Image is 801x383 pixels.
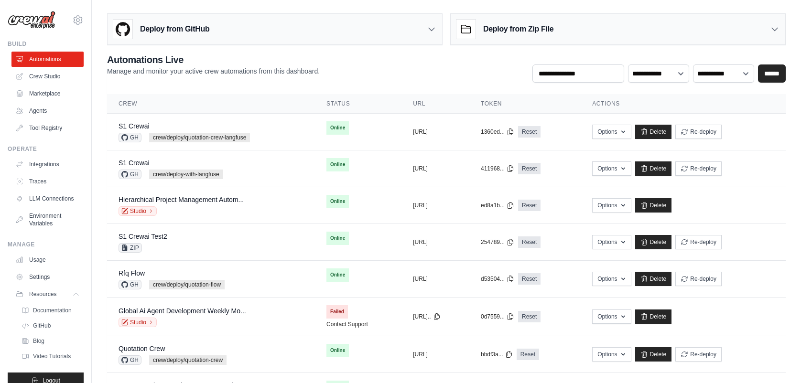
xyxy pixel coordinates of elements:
[8,11,55,29] img: Logo
[17,304,84,317] a: Documentation
[481,351,513,358] button: bbdf3a...
[469,94,581,114] th: Token
[326,268,349,282] span: Online
[326,320,368,328] a: Contact Support
[481,202,514,209] button: ed8a1b...
[107,94,315,114] th: Crew
[326,158,349,171] span: Online
[17,350,84,363] a: Video Tutorials
[481,165,514,172] button: 411968...
[33,307,72,314] span: Documentation
[518,236,541,248] a: Reset
[33,322,51,330] span: GitHub
[119,159,150,167] a: S1 Crewai
[119,318,157,327] a: Studio
[11,252,84,267] a: Usage
[326,232,349,245] span: Online
[481,238,514,246] button: 254789...
[11,69,84,84] a: Crew Studio
[315,94,401,114] th: Status
[140,23,209,35] h3: Deploy from GitHub
[675,272,722,286] button: Re-deploy
[635,272,672,286] a: Delete
[635,125,672,139] a: Delete
[119,170,141,179] span: GH
[149,133,250,142] span: crew/deploy/quotation-crew-langfuse
[518,163,541,174] a: Reset
[592,347,631,362] button: Options
[29,290,56,298] span: Resources
[149,170,223,179] span: crew/deploy-with-langfuse
[11,287,84,302] button: Resources
[483,23,553,35] h3: Deploy from Zip File
[635,198,672,213] a: Delete
[518,311,541,322] a: Reset
[119,206,157,216] a: Studio
[635,347,672,362] a: Delete
[635,309,672,324] a: Delete
[11,208,84,231] a: Environment Variables
[675,161,722,176] button: Re-deploy
[149,355,227,365] span: crew/deploy/quotation-crew
[119,122,150,130] a: S1 Crewai
[592,235,631,249] button: Options
[8,40,84,48] div: Build
[119,280,141,289] span: GH
[11,86,84,101] a: Marketplace
[326,195,349,208] span: Online
[481,275,514,283] button: d53504...
[11,269,84,285] a: Settings
[8,145,84,153] div: Operate
[119,233,167,240] a: S1 Crewai Test2
[326,305,348,319] span: Failed
[675,347,722,362] button: Re-deploy
[119,355,141,365] span: GH
[11,103,84,118] a: Agents
[119,345,165,352] a: Quotation Crew
[518,126,541,138] a: Reset
[518,200,541,211] a: Reset
[592,272,631,286] button: Options
[592,198,631,213] button: Options
[119,243,142,253] span: ZIP
[17,334,84,348] a: Blog
[107,53,320,66] h2: Automations Live
[581,94,786,114] th: Actions
[635,235,672,249] a: Delete
[481,128,514,136] button: 1360ed...
[11,120,84,136] a: Tool Registry
[113,20,132,39] img: GitHub Logo
[11,174,84,189] a: Traces
[119,307,246,315] a: Global Ai Agent Development Weekly Mo...
[107,66,320,76] p: Manage and monitor your active crew automations from this dashboard.
[592,125,631,139] button: Options
[119,269,145,277] a: Rfq Flow
[675,235,722,249] button: Re-deploy
[119,196,244,203] a: Hierarchical Project Management Autom...
[149,280,225,289] span: crew/deploy/quotation-flow
[481,313,514,320] button: 0d7559...
[326,344,349,357] span: Online
[11,52,84,67] a: Automations
[11,157,84,172] a: Integrations
[401,94,469,114] th: URL
[119,133,141,142] span: GH
[518,273,541,285] a: Reset
[8,241,84,248] div: Manage
[326,121,349,135] span: Online
[592,309,631,324] button: Options
[11,191,84,206] a: LLM Connections
[33,337,44,345] span: Blog
[517,349,539,360] a: Reset
[33,352,71,360] span: Video Tutorials
[635,161,672,176] a: Delete
[675,125,722,139] button: Re-deploy
[592,161,631,176] button: Options
[17,319,84,332] a: GitHub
